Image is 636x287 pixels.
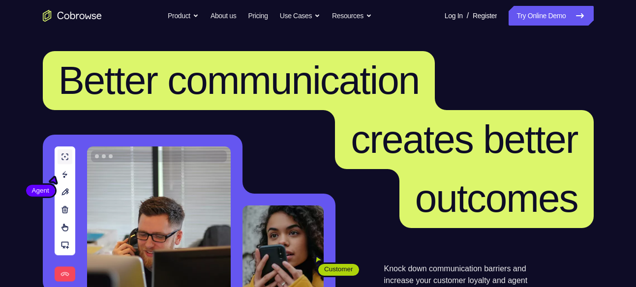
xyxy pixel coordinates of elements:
[473,6,497,26] a: Register
[509,6,593,26] a: Try Online Demo
[332,6,372,26] button: Resources
[168,6,199,26] button: Product
[248,6,268,26] a: Pricing
[445,6,463,26] a: Log In
[59,58,420,102] span: Better communication
[467,10,469,22] span: /
[211,6,236,26] a: About us
[415,176,578,220] span: outcomes
[43,10,102,22] a: Go to the home page
[280,6,320,26] button: Use Cases
[351,117,577,161] span: creates better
